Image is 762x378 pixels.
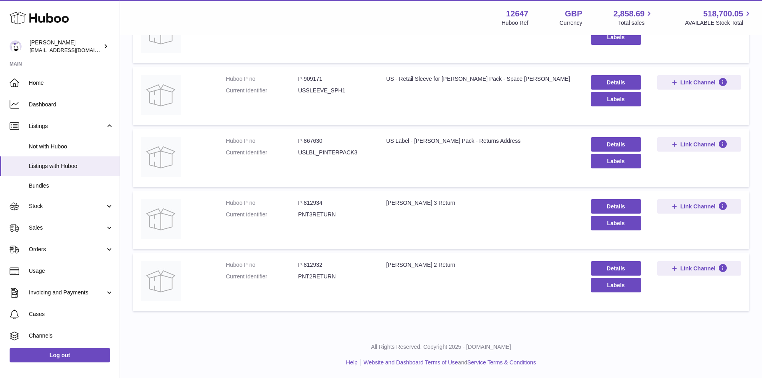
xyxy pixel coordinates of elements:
[29,267,114,275] span: Usage
[657,137,741,152] button: Link Channel
[467,359,536,366] a: Service Terms & Conditions
[226,261,298,269] dt: Huboo P no
[680,265,716,272] span: Link Channel
[29,289,105,296] span: Invoicing and Payments
[560,19,582,27] div: Currency
[346,359,358,366] a: Help
[591,92,641,106] button: Labels
[226,211,298,218] dt: Current identifier
[591,75,641,90] a: Details
[386,137,574,145] div: US Label - [PERSON_NAME] Pack - Returns Address
[591,154,641,168] button: Labels
[29,101,114,108] span: Dashboard
[298,75,370,83] dd: P-909171
[298,199,370,207] dd: P-812934
[29,246,105,253] span: Orders
[141,261,181,301] img: Pinter 2 Return
[657,261,741,276] button: Link Channel
[30,47,118,53] span: [EMAIL_ADDRESS][DOMAIN_NAME]
[591,261,641,276] a: Details
[226,75,298,83] dt: Huboo P no
[386,261,574,269] div: [PERSON_NAME] 2 Return
[680,203,716,210] span: Link Channel
[618,19,654,27] span: Total sales
[502,19,528,27] div: Huboo Ref
[29,224,105,232] span: Sales
[298,261,370,269] dd: P-812932
[657,75,741,90] button: Link Channel
[591,30,641,44] button: Labels
[226,137,298,145] dt: Huboo P no
[29,143,114,150] span: Not with Huboo
[298,137,370,145] dd: P-867630
[29,202,105,210] span: Stock
[565,8,582,19] strong: GBP
[29,122,105,130] span: Listings
[29,332,114,340] span: Channels
[703,8,743,19] span: 518,700.05
[591,199,641,214] a: Details
[10,40,22,52] img: internalAdmin-12647@internal.huboo.com
[685,8,752,27] a: 518,700.05 AVAILABLE Stock Total
[30,39,102,54] div: [PERSON_NAME]
[29,310,114,318] span: Cases
[506,8,528,19] strong: 12647
[680,141,716,148] span: Link Channel
[141,137,181,177] img: US Label - Pinter Pack - Returns Address
[226,149,298,156] dt: Current identifier
[386,199,574,207] div: [PERSON_NAME] 3 Return
[298,149,370,156] dd: USLBL_PINTERPACK3
[141,199,181,239] img: Pinter 3 Return
[591,216,641,230] button: Labels
[226,87,298,94] dt: Current identifier
[29,79,114,87] span: Home
[298,211,370,218] dd: PNT3RETURN
[364,359,458,366] a: Website and Dashboard Terms of Use
[591,137,641,152] a: Details
[680,79,716,86] span: Link Channel
[591,278,641,292] button: Labels
[10,348,110,362] a: Log out
[226,273,298,280] dt: Current identifier
[141,75,181,115] img: US - Retail Sleeve for Pinter Pack - Space Hopper
[226,199,298,207] dt: Huboo P no
[29,162,114,170] span: Listings with Huboo
[614,8,645,19] span: 2,858.69
[126,343,756,351] p: All Rights Reserved. Copyright 2025 - [DOMAIN_NAME]
[657,199,741,214] button: Link Channel
[386,75,574,83] div: US - Retail Sleeve for [PERSON_NAME] Pack - Space [PERSON_NAME]
[29,182,114,190] span: Bundles
[685,19,752,27] span: AVAILABLE Stock Total
[298,87,370,94] dd: USSLEEVE_SPH1
[298,273,370,280] dd: PNT2RETURN
[361,359,536,366] li: and
[614,8,654,27] a: 2,858.69 Total sales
